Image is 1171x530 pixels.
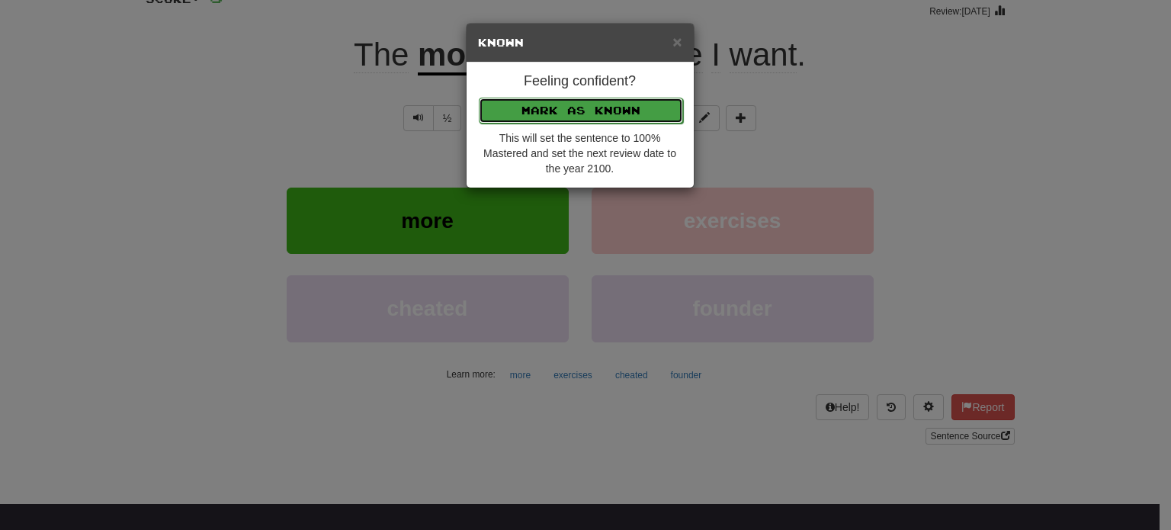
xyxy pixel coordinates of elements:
[478,74,682,89] h4: Feeling confident?
[478,130,682,176] div: This will set the sentence to 100% Mastered and set the next review date to the year 2100.
[672,33,682,50] span: ×
[672,34,682,50] button: Close
[478,35,682,50] h5: Known
[479,98,683,124] button: Mark as Known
